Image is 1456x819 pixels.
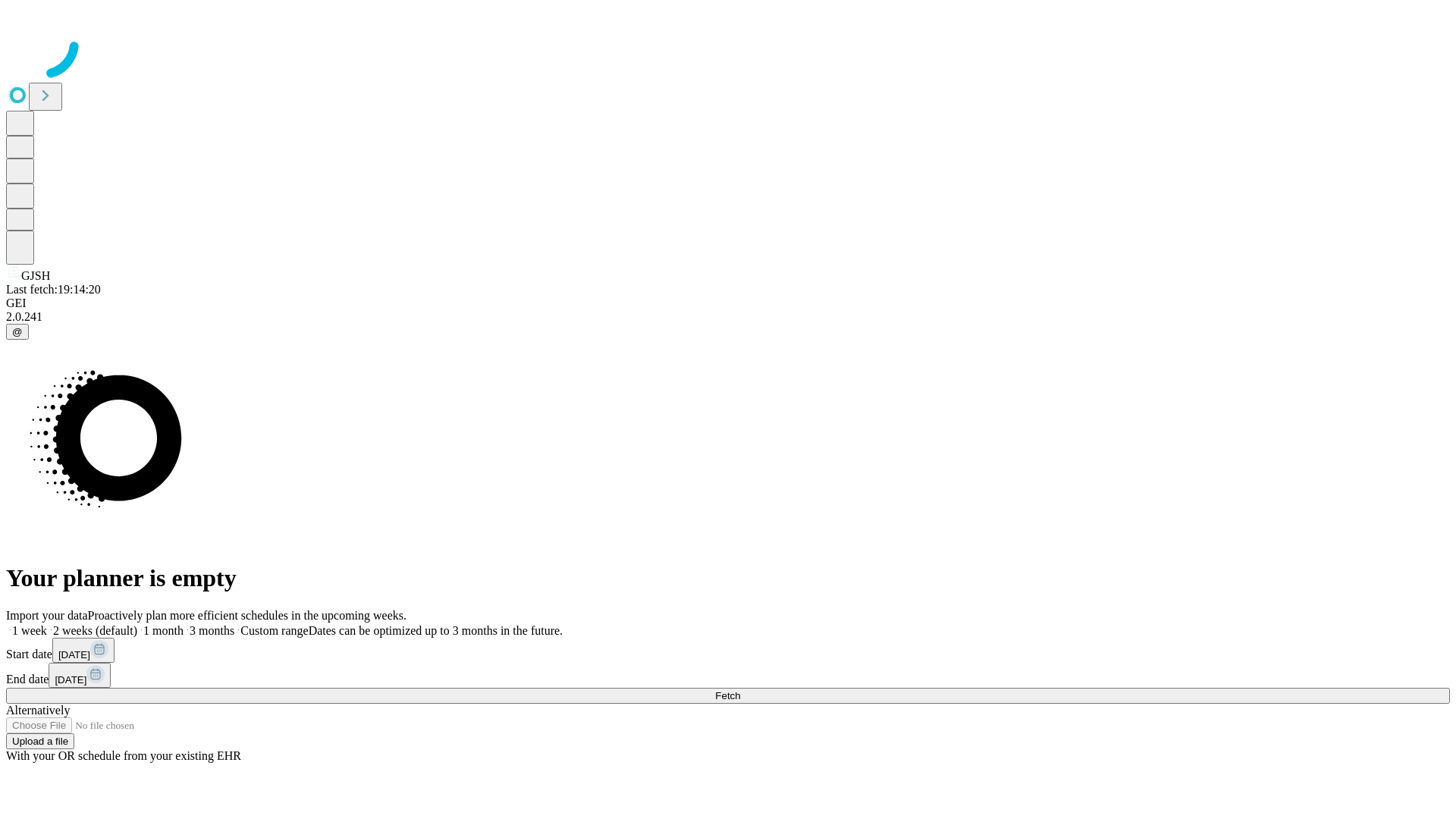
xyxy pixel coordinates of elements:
[49,663,111,688] button: [DATE]
[6,564,1450,592] h1: Your planner is empty
[190,624,234,637] span: 3 months
[6,324,29,340] button: @
[58,649,90,661] span: [DATE]
[6,749,241,762] span: With your OR schedule from your existing EHR
[6,663,1450,688] div: End date
[6,688,1450,704] button: Fetch
[6,704,70,717] span: Alternatively
[715,690,740,701] span: Fetch
[12,624,47,637] span: 1 week
[53,624,137,637] span: 2 weeks (default)
[240,624,308,637] span: Custom range
[6,283,101,296] span: Last fetch: 19:14:20
[52,638,115,663] button: [DATE]
[6,733,74,749] button: Upload a file
[309,624,563,637] span: Dates can be optimized up to 3 months in the future.
[12,326,23,337] span: @
[6,310,1450,324] div: 2.0.241
[55,674,86,686] span: [DATE]
[6,609,88,622] span: Import your data
[143,624,184,637] span: 1 month
[6,638,1450,663] div: Start date
[88,609,406,622] span: Proactively plan more efficient schedules in the upcoming weeks.
[6,297,1450,310] div: GEI
[21,269,50,282] span: GJSH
